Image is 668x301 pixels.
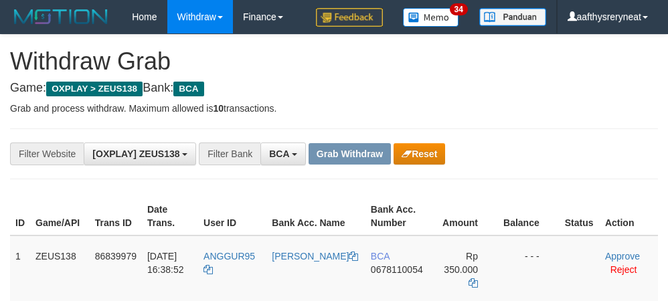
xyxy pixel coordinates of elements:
[394,143,445,165] button: Reset
[95,251,137,262] span: 86839979
[10,102,658,115] p: Grab and process withdraw. Maximum allowed is transactions.
[142,197,198,235] th: Date Trans.
[309,143,391,165] button: Grab Withdraw
[84,142,196,165] button: [OXPLAY] ZEUS138
[450,3,468,15] span: 34
[198,197,266,235] th: User ID
[260,142,306,165] button: BCA
[10,7,112,27] img: MOTION_logo.png
[10,197,30,235] th: ID
[10,142,84,165] div: Filter Website
[272,251,358,262] a: [PERSON_NAME]
[90,197,142,235] th: Trans ID
[371,251,390,262] span: BCA
[30,197,90,235] th: Game/API
[203,251,255,275] a: ANGGUR95
[479,8,546,26] img: panduan.png
[444,251,478,275] span: Rp 350.000
[213,103,224,114] strong: 10
[199,142,260,165] div: Filter Bank
[203,251,255,262] span: ANGGUR95
[610,264,637,275] a: Reject
[560,197,600,235] th: Status
[147,251,184,275] span: [DATE] 16:38:52
[173,82,203,96] span: BCA
[365,197,431,235] th: Bank Acc. Number
[10,82,658,95] h4: Game: Bank:
[316,8,383,27] img: Feedback.jpg
[269,148,289,159] span: BCA
[600,197,658,235] th: Action
[498,197,560,235] th: Balance
[403,8,459,27] img: Button%20Memo.svg
[431,197,498,235] th: Amount
[92,148,179,159] span: [OXPLAY] ZEUS138
[46,82,143,96] span: OXPLAY > ZEUS138
[266,197,365,235] th: Bank Acc. Name
[605,251,640,262] a: Approve
[371,264,423,275] span: Copy 0678110054 to clipboard
[469,278,478,288] a: Copy 350000 to clipboard
[10,48,658,75] h1: Withdraw Grab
